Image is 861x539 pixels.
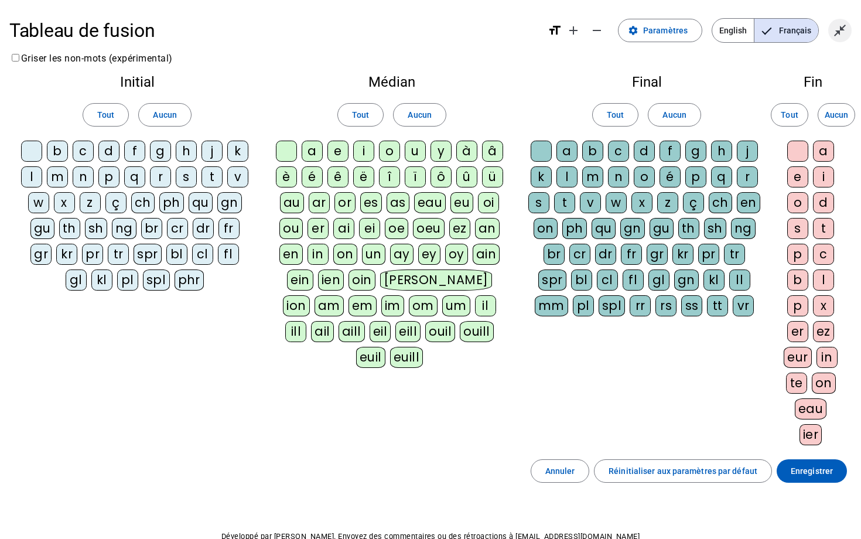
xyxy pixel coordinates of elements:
[73,166,94,187] div: n
[538,269,566,291] div: spr
[218,244,239,265] div: fl
[279,244,303,265] div: en
[98,141,119,162] div: d
[655,295,676,316] div: rs
[478,192,499,213] div: oi
[787,166,808,187] div: e
[456,141,477,162] div: à
[562,218,587,239] div: ph
[609,464,757,478] span: Réinitialiser aux paramètres par défaut
[711,166,732,187] div: q
[787,244,808,265] div: p
[657,192,678,213] div: z
[379,141,400,162] div: o
[475,295,496,316] div: il
[777,459,847,483] button: Enregistrer
[353,141,374,162] div: i
[279,218,303,239] div: ou
[704,218,726,239] div: sh
[28,192,49,213] div: w
[795,398,827,419] div: eau
[791,464,833,478] span: Enregistrer
[166,244,187,265] div: bl
[698,244,719,265] div: pr
[566,23,580,37] mat-icon: add
[787,192,808,213] div: o
[709,192,732,213] div: ch
[356,347,385,368] div: euil
[787,295,808,316] div: p
[108,244,129,265] div: tr
[348,269,375,291] div: oin
[380,269,492,291] div: [PERSON_NAME]
[571,269,592,291] div: bl
[712,18,819,43] mat-button-toggle-group: Language selection
[47,166,68,187] div: m
[302,166,323,187] div: é
[712,19,754,42] span: English
[607,108,624,122] span: Tout
[21,166,42,187] div: l
[176,141,197,162] div: h
[134,244,162,265] div: spr
[554,192,575,213] div: t
[534,218,558,239] div: on
[430,141,452,162] div: y
[124,141,145,162] div: f
[159,192,184,213] div: ph
[30,218,54,239] div: gu
[648,269,669,291] div: gl
[405,141,426,162] div: u
[276,166,297,187] div: è
[784,75,842,89] h2: Fin
[117,269,138,291] div: pl
[597,269,618,291] div: cl
[556,141,578,162] div: a
[359,218,380,239] div: ei
[337,103,384,127] button: Tout
[414,192,446,213] div: eau
[138,103,191,127] button: Aucun
[348,295,377,316] div: em
[621,244,642,265] div: fr
[733,295,754,316] div: vr
[813,192,834,213] div: d
[813,166,834,187] div: i
[535,295,568,316] div: mm
[482,141,503,162] div: â
[393,103,446,127] button: Aucun
[176,166,197,187] div: s
[227,141,248,162] div: k
[97,108,114,122] span: Tout
[105,192,127,213] div: ç
[274,75,510,89] h2: Médian
[630,295,651,316] div: rr
[825,108,848,122] span: Aucun
[813,269,834,291] div: l
[528,75,765,89] h2: Final
[217,192,242,213] div: gn
[754,19,818,42] span: Français
[327,141,348,162] div: e
[729,269,750,291] div: ll
[352,108,369,122] span: Tout
[623,269,644,291] div: fl
[620,218,645,239] div: gn
[585,19,609,42] button: Diminuer la taille de la police
[562,19,585,42] button: Augmenter la taille de la police
[9,53,173,64] label: Griser les non-mots (expérimental)
[175,269,204,291] div: phr
[660,141,681,162] div: f
[390,347,423,368] div: euill
[143,269,170,291] div: spl
[569,244,590,265] div: cr
[590,23,604,37] mat-icon: remove
[318,269,344,291] div: ien
[150,141,171,162] div: g
[813,295,834,316] div: x
[381,295,404,316] div: im
[812,373,836,394] div: on
[460,321,493,342] div: ouill
[91,269,112,291] div: kl
[19,75,255,89] h2: Initial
